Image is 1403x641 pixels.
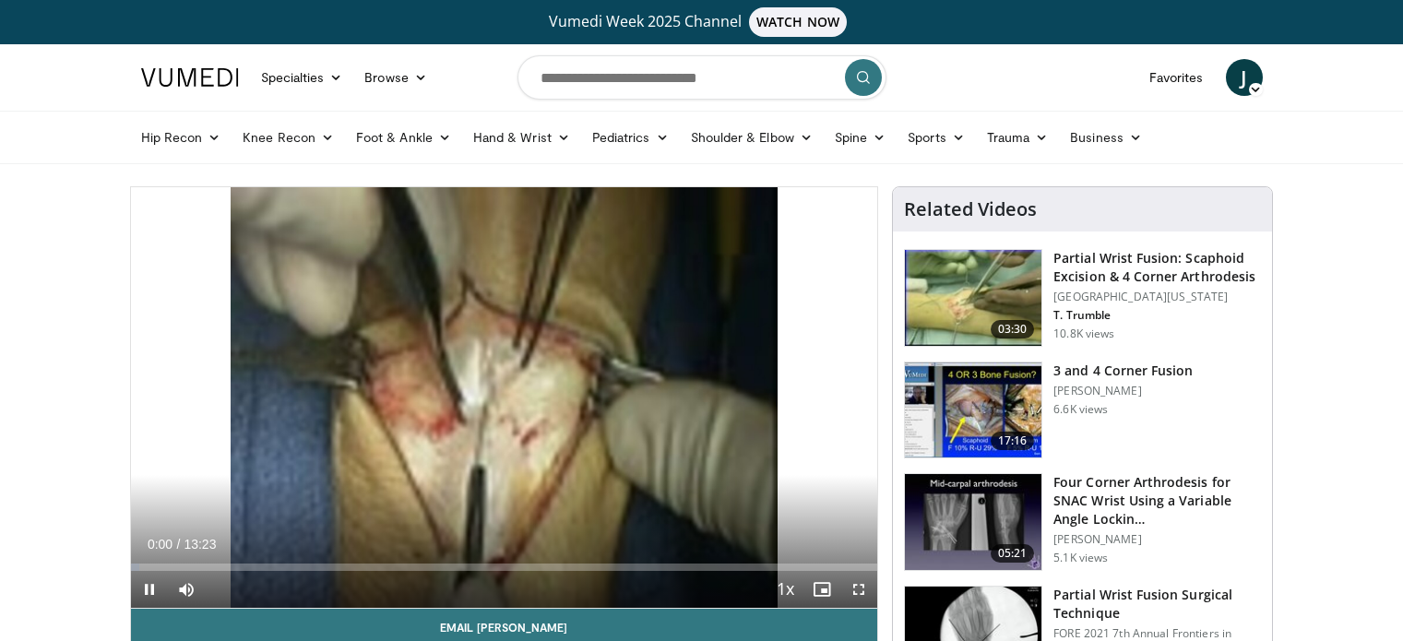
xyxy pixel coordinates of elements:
[130,119,232,156] a: Hip Recon
[1053,551,1108,565] p: 5.1K views
[1053,532,1261,547] p: [PERSON_NAME]
[991,544,1035,563] span: 05:21
[1053,249,1261,286] h3: Partial Wrist Fusion: Scaphoid Excision & 4 Corner Arthrodesis
[1053,473,1261,528] h3: Four Corner Arthrodesis for SNAC Wrist Using a Variable Angle Lockin…
[904,249,1261,347] a: 03:30 Partial Wrist Fusion: Scaphoid Excision & 4 Corner Arthrodesis [GEOGRAPHIC_DATA][US_STATE] ...
[824,119,897,156] a: Spine
[1138,59,1215,96] a: Favorites
[897,119,976,156] a: Sports
[767,571,803,608] button: Playback Rate
[1053,362,1193,380] h3: 3 and 4 Corner Fusion
[345,119,462,156] a: Foot & Ankle
[144,7,1260,37] a: Vumedi Week 2025 ChannelWATCH NOW
[905,362,1041,458] img: 3182e4dd-acc3-4f2a-91f3-8a5c0f05b614.150x105_q85_crop-smart_upscale.jpg
[1053,326,1114,341] p: 10.8K views
[904,473,1261,571] a: 05:21 Four Corner Arthrodesis for SNAC Wrist Using a Variable Angle Lockin… [PERSON_NAME] 5.1K views
[168,571,205,608] button: Mute
[749,7,847,37] span: WATCH NOW
[131,187,878,609] video-js: Video Player
[991,432,1035,450] span: 17:16
[131,564,878,571] div: Progress Bar
[1053,384,1193,398] p: [PERSON_NAME]
[840,571,877,608] button: Fullscreen
[1226,59,1263,96] a: J
[353,59,438,96] a: Browse
[581,119,680,156] a: Pediatrics
[462,119,581,156] a: Hand & Wrist
[148,537,172,552] span: 0:00
[1053,402,1108,417] p: 6.6K views
[905,474,1041,570] img: eWNh-8akTAF2kj8X4xMDoxOjAwMTt5zx.150x105_q85_crop-smart_upscale.jpg
[1053,308,1261,323] p: T. Trumble
[991,320,1035,338] span: 03:30
[177,537,181,552] span: /
[517,55,886,100] input: Search topics, interventions
[905,250,1041,346] img: 38789_0000_3.png.150x105_q85_crop-smart_upscale.jpg
[232,119,345,156] a: Knee Recon
[904,362,1261,459] a: 17:16 3 and 4 Corner Fusion [PERSON_NAME] 6.6K views
[141,68,239,87] img: VuMedi Logo
[1053,586,1261,623] h3: Partial Wrist Fusion Surgical Technique
[1053,290,1261,304] p: [GEOGRAPHIC_DATA][US_STATE]
[803,571,840,608] button: Enable picture-in-picture mode
[184,537,216,552] span: 13:23
[904,198,1037,220] h4: Related Videos
[250,59,354,96] a: Specialties
[680,119,824,156] a: Shoulder & Elbow
[976,119,1060,156] a: Trauma
[131,571,168,608] button: Pause
[1059,119,1153,156] a: Business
